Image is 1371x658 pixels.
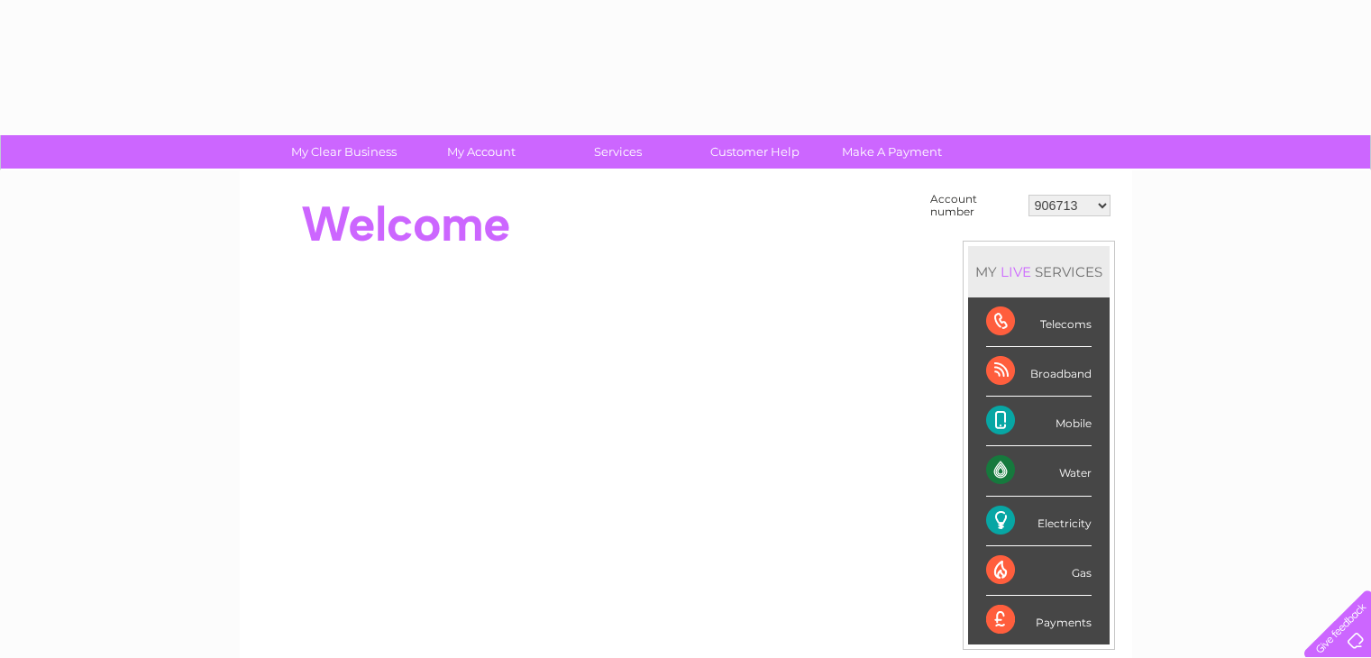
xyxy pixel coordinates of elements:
a: My Account [407,135,555,169]
div: Electricity [986,497,1092,546]
div: Payments [986,596,1092,644]
div: MY SERVICES [968,246,1110,297]
a: My Clear Business [270,135,418,169]
div: LIVE [997,263,1035,280]
div: Broadband [986,347,1092,397]
a: Customer Help [681,135,829,169]
div: Water [986,446,1092,496]
div: Telecoms [986,297,1092,347]
a: Make A Payment [818,135,966,169]
a: Services [544,135,692,169]
td: Account number [926,188,1024,223]
div: Gas [986,546,1092,596]
div: Mobile [986,397,1092,446]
